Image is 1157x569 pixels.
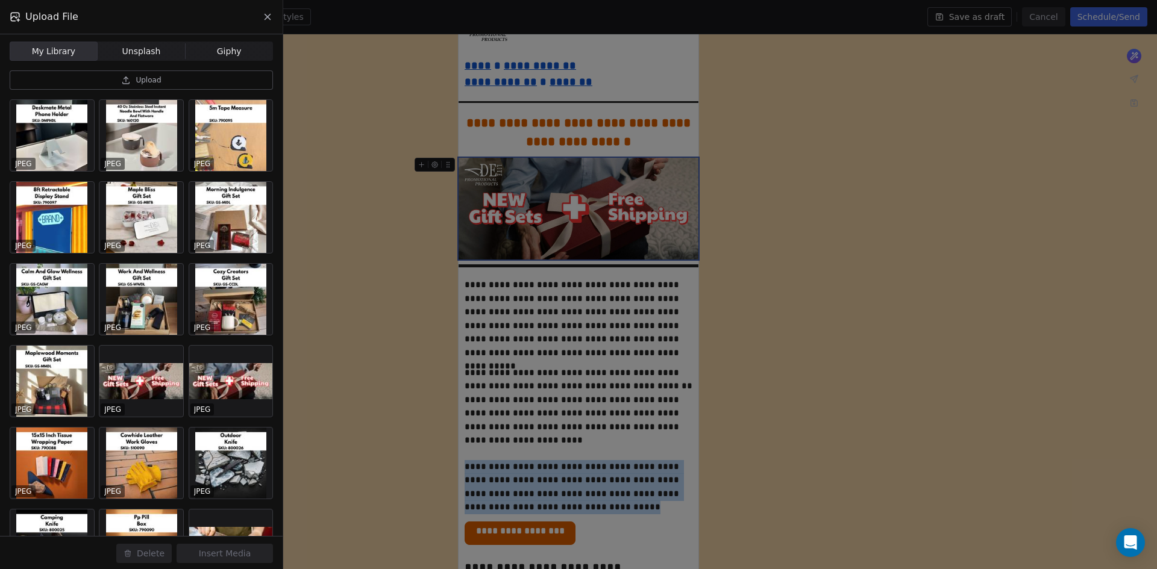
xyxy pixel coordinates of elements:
p: JPEG [194,405,211,414]
p: JPEG [194,241,211,250]
span: Giphy [217,45,242,58]
span: Unsplash [122,45,161,58]
div: Open Intercom Messenger [1116,528,1145,557]
p: JPEG [104,159,121,169]
p: JPEG [15,323,32,332]
p: JPEG [194,323,211,332]
p: JPEG [104,323,121,332]
button: Upload [10,70,273,90]
span: Upload File [25,10,78,24]
p: JPEG [15,405,32,414]
p: JPEG [15,159,32,169]
p: JPEG [194,487,211,496]
p: JPEG [15,487,32,496]
p: JPEG [104,241,121,250]
p: JPEG [104,487,121,496]
button: Delete [116,544,172,563]
p: JPEG [15,241,32,250]
p: JPEG [194,159,211,169]
span: Upload [136,75,161,85]
button: Insert Media [177,544,273,563]
p: JPEG [104,405,121,414]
